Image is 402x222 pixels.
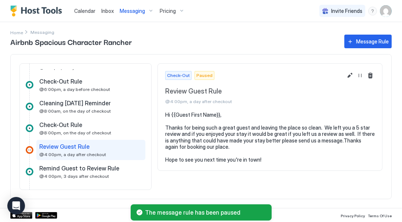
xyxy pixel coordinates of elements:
[74,7,95,15] a: Calendar
[39,152,106,157] span: @4:00pm, a day after checkout
[380,5,392,17] div: User profile
[39,130,111,135] span: @8:00pm, on the day of checkout
[30,29,54,35] span: Breadcrumb
[356,38,389,45] div: Message Rule
[39,78,82,85] span: Check-Out Rule
[10,28,23,36] div: Breadcrumb
[10,30,23,35] span: Home
[344,35,392,48] button: Message Rule
[7,197,25,215] div: Open Intercom Messenger
[165,99,343,104] span: @4:00pm, a day after checkout
[345,71,354,80] button: Edit message rule
[165,112,375,163] pre: Hi {{Guest First Name}}, Thanks for being such a great guest and leaving the place so clean. We l...
[39,143,90,150] span: Review Guest Rule
[39,173,109,179] span: @4:00pm, 3 days after checkout
[366,71,375,80] button: Delete message rule
[10,36,337,47] span: Airbnb Spacious Character Rancher
[145,209,266,216] span: The message rule has been paused
[196,72,213,79] span: Paused
[39,99,111,107] span: Cleaning [DATE] Reminder
[167,72,190,79] span: Check-Out
[10,28,23,36] a: Home
[165,87,343,96] span: Review Guest Rule
[356,71,365,80] button: Resume Message Rule
[101,7,114,15] a: Inbox
[10,6,65,17] a: Host Tools Logo
[39,87,110,92] span: @6:00pm, a day before checkout
[39,121,82,128] span: Check-Out Rule
[39,165,119,172] span: Remind Guest to Review Rule
[160,8,176,14] span: Pricing
[331,8,362,14] span: Invite Friends
[74,8,95,14] span: Calendar
[101,8,114,14] span: Inbox
[368,7,377,15] div: menu
[120,8,145,14] span: Messaging
[39,108,111,114] span: @8:00am, on the day of checkout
